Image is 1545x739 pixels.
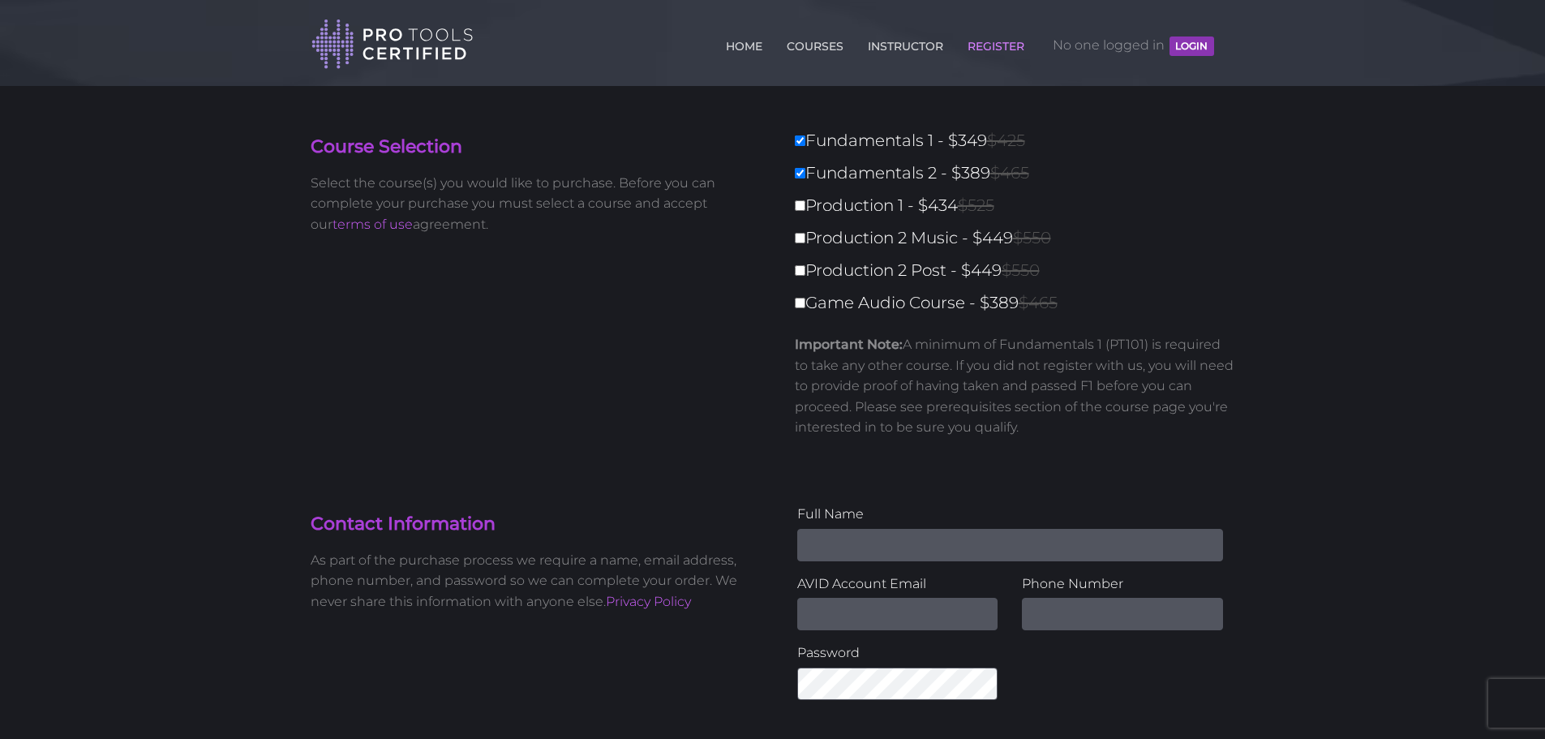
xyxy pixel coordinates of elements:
[795,233,805,243] input: Production 2 Music - $449$550
[311,173,761,235] p: Select the course(s) you would like to purchase. Before you can complete your purchase you must s...
[795,334,1235,438] p: A minimum of Fundamentals 1 (PT101) is required to take any other course. If you did not register...
[1169,37,1213,56] button: LOGIN
[795,224,1245,252] label: Production 2 Music - $449
[797,642,998,664] label: Password
[797,504,1223,525] label: Full Name
[795,168,805,178] input: Fundamentals 2 - $389$465
[795,256,1245,285] label: Production 2 Post - $449
[990,163,1029,183] span: $465
[333,217,413,232] a: terms of use
[722,30,766,56] a: HOME
[795,337,903,352] strong: Important Note:
[311,512,761,537] h4: Contact Information
[795,127,1245,155] label: Fundamentals 1 - $349
[606,594,691,609] a: Privacy Policy
[795,200,805,211] input: Production 1 - $434$525
[864,30,947,56] a: INSTRUCTOR
[795,298,805,308] input: Game Audio Course - $389$465
[311,18,474,71] img: Pro Tools Certified Logo
[795,135,805,146] input: Fundamentals 1 - $349$425
[1013,228,1051,247] span: $550
[795,159,1245,187] label: Fundamentals 2 - $389
[958,195,994,215] span: $525
[963,30,1028,56] a: REGISTER
[1002,260,1040,280] span: $550
[1053,21,1213,70] span: No one logged in
[795,289,1245,317] label: Game Audio Course - $389
[1022,574,1223,595] label: Phone Number
[795,191,1245,220] label: Production 1 - $434
[311,135,761,160] h4: Course Selection
[987,131,1025,150] span: $425
[311,550,761,612] p: As part of the purchase process we require a name, email address, phone number, and password so w...
[783,30,848,56] a: COURSES
[797,574,998,595] label: AVID Account Email
[795,265,805,276] input: Production 2 Post - $449$550
[1019,293,1058,312] span: $465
